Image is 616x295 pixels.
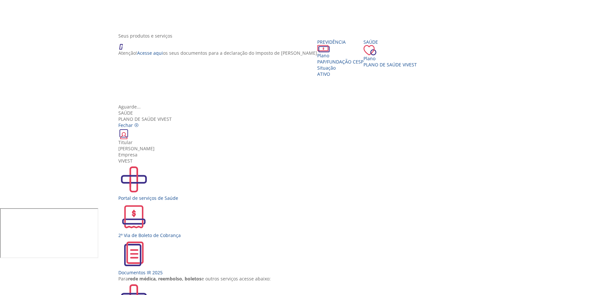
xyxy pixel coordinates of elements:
[363,62,417,68] span: Plano de Saúde VIVEST
[118,110,503,122] div: Plano de Saúde VIVEST
[317,65,363,71] div: Situação
[118,39,129,50] img: ico_atencao.png
[118,201,503,238] a: 2ª Via de Boleto de Cobrança
[363,39,417,68] a: Saúde PlanoPlano de Saúde VIVEST
[118,195,503,201] div: Portal de serviços de Saúde
[363,45,376,55] img: ico_coracao.png
[317,39,363,45] div: Previdência
[118,164,503,201] a: Portal de serviços de Saúde
[317,59,363,65] span: PAP/Fundação CESP
[118,50,317,56] p: Atenção! os seus documentos para a declaração do Imposto de [PERSON_NAME]
[118,158,503,164] div: VIVEST
[118,33,503,39] div: Seus produtos e serviços
[118,164,149,195] img: PortalSaude.svg
[118,122,133,128] span: Fechar
[118,232,503,238] div: 2ª Via de Boleto de Cobrança
[118,104,503,110] div: Aguarde...
[118,276,503,282] div: Para e outros serviços acesse abaixo:
[363,55,417,62] div: Plano
[363,39,417,45] div: Saúde
[118,269,503,276] div: Documentos IR 2025
[317,39,363,77] a: Previdência PlanoPAP/Fundação CESP SituaçãoAtivo
[118,145,503,152] div: [PERSON_NAME]
[118,201,149,232] img: 2ViaCobranca.svg
[317,45,330,52] img: ico_dinheiro.png
[137,50,163,56] a: Acesse aqui
[118,128,129,139] img: ico_carteirinha.png
[118,238,503,276] a: Documentos IR 2025
[118,110,503,116] div: Saúde
[128,276,201,282] b: rede médica, reembolso, boletos
[118,139,503,145] div: Titular
[317,52,363,59] div: Plano
[118,152,503,158] div: Empresa
[317,71,330,77] span: Ativo
[118,238,149,269] img: ir2024.svg
[118,122,139,128] a: Fechar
